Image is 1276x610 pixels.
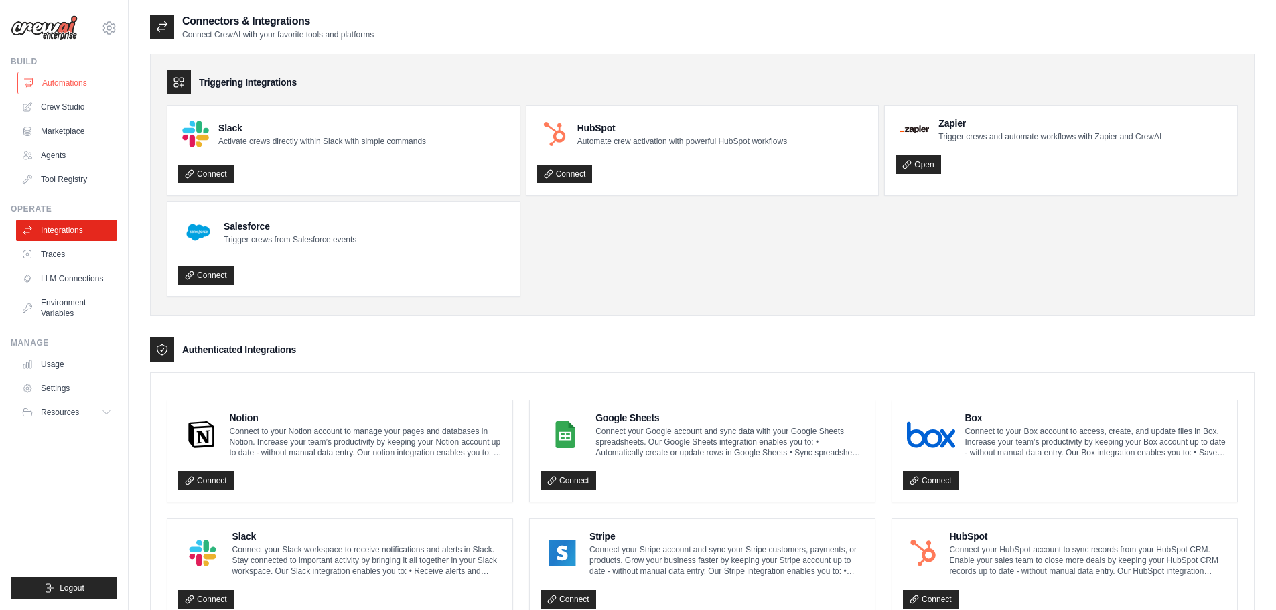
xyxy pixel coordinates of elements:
img: Stripe Logo [545,540,580,566]
a: Settings [16,378,117,399]
a: Tool Registry [16,169,117,190]
div: Build [11,56,117,67]
img: HubSpot Logo [541,121,568,147]
a: Traces [16,244,117,265]
h4: Slack [218,121,426,135]
a: Marketplace [16,121,117,142]
img: Salesforce Logo [182,216,214,248]
h4: Google Sheets [595,411,864,425]
p: Connect your Slack workspace to receive notifications and alerts in Slack. Stay connected to impo... [232,544,502,577]
p: Automate crew activation with powerful HubSpot workflows [577,136,787,147]
h4: Salesforce [224,220,356,233]
img: Slack Logo [182,540,223,566]
span: Resources [41,407,79,418]
h3: Authenticated Integrations [182,343,296,356]
a: Connect [903,471,959,490]
img: Google Sheets Logo [545,421,586,448]
a: Connect [903,590,959,609]
a: Connect [541,590,596,609]
div: Manage [11,337,117,348]
a: Integrations [16,220,117,241]
p: Activate crews directly within Slack with simple commands [218,136,426,147]
h4: HubSpot [577,121,787,135]
p: Connect your Google account and sync data with your Google Sheets spreadsheets. Our Google Sheets... [595,426,864,458]
a: Connect [537,165,593,183]
a: Agents [16,145,117,166]
p: Connect to your Notion account to manage your pages and databases in Notion. Increase your team’s... [230,426,502,458]
h4: Zapier [938,117,1161,130]
p: Connect to your Box account to access, create, and update files in Box. Increase your team’s prod... [965,426,1226,458]
h4: Box [965,411,1226,425]
div: Operate [11,204,117,214]
a: Connect [541,471,596,490]
img: Notion Logo [182,421,220,448]
h2: Connectors & Integrations [182,13,374,29]
p: Connect your HubSpot account to sync records from your HubSpot CRM. Enable your sales team to clo... [949,544,1226,577]
h4: HubSpot [949,530,1226,543]
img: Logo [11,15,78,41]
a: Connect [178,471,234,490]
h4: Notion [230,411,502,425]
h4: Stripe [589,530,864,543]
p: Trigger crews and automate workflows with Zapier and CrewAI [938,131,1161,142]
h3: Triggering Integrations [199,76,297,89]
a: Connect [178,266,234,285]
a: LLM Connections [16,268,117,289]
span: Logout [60,583,84,593]
a: Automations [17,72,119,94]
a: Open [896,155,940,174]
a: Crew Studio [16,96,117,118]
img: HubSpot Logo [907,540,940,566]
p: Connect your Stripe account and sync your Stripe customers, payments, or products. Grow your busi... [589,544,864,577]
p: Connect CrewAI with your favorite tools and platforms [182,29,374,40]
img: Box Logo [907,421,955,448]
img: Zapier Logo [900,125,929,133]
button: Resources [16,402,117,423]
a: Usage [16,354,117,375]
p: Trigger crews from Salesforce events [224,234,356,245]
button: Logout [11,577,117,599]
a: Connect [178,165,234,183]
img: Slack Logo [182,121,209,147]
a: Environment Variables [16,292,117,324]
a: Connect [178,590,234,609]
h4: Slack [232,530,502,543]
